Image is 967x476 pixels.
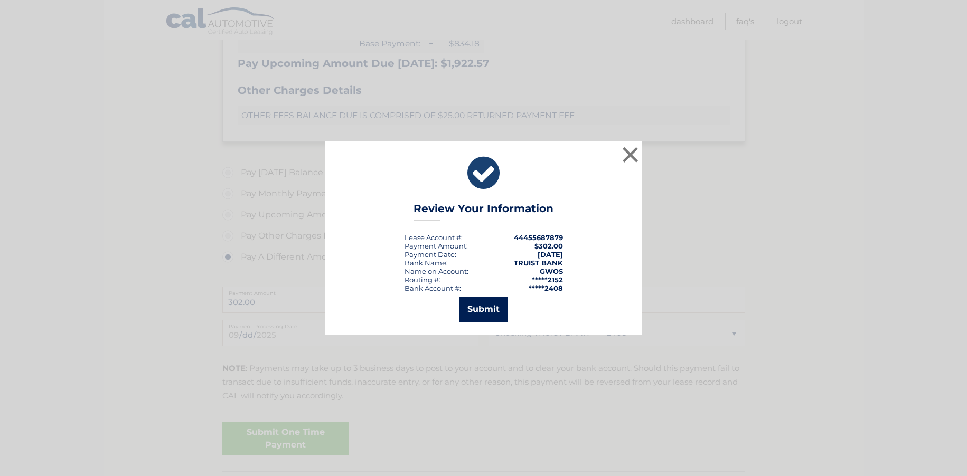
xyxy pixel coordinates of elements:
div: Bank Account #: [405,284,461,292]
button: × [620,144,641,165]
div: Name on Account: [405,267,468,275]
strong: 44455687879 [514,233,563,242]
div: Bank Name: [405,259,448,267]
div: Payment Amount: [405,242,468,250]
span: Payment Date [405,250,455,259]
h3: Review Your Information [414,202,553,221]
span: $302.00 [534,242,563,250]
strong: GWOS [540,267,563,275]
strong: TRUIST BANK [514,259,563,267]
div: Routing #: [405,275,440,284]
div: Lease Account #: [405,233,463,242]
button: Submit [459,297,508,322]
span: [DATE] [538,250,563,259]
div: : [405,250,456,259]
